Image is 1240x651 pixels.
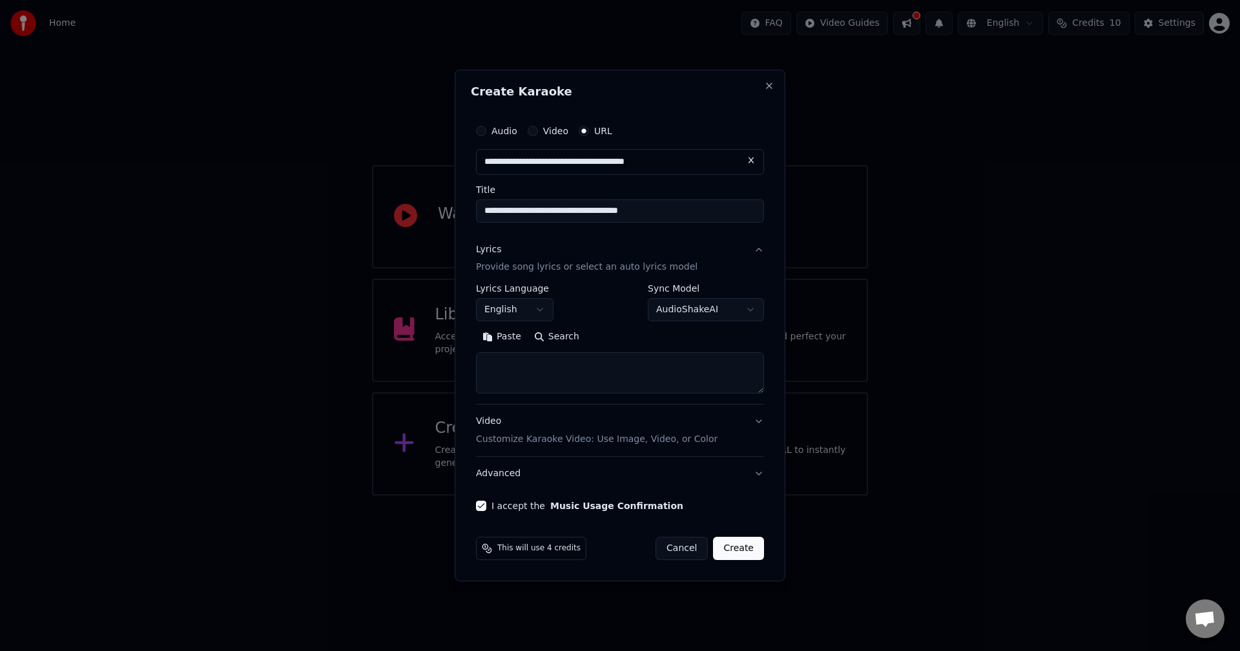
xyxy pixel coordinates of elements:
button: Cancel [656,537,708,560]
button: Paste [476,327,528,348]
label: Audio [491,126,517,135]
span: This will use 4 credits [497,543,581,554]
label: Sync Model [648,285,764,294]
p: Customize Karaoke Video: Use Image, Video, or Color [476,433,718,446]
div: Lyrics [476,243,501,256]
p: Provide song lyrics or select an auto lyrics model [476,261,697,274]
button: VideoCustomize Karaoke Video: Use Image, Video, or Color [476,405,764,457]
h2: Create Karaoke [471,86,769,97]
button: I accept the [550,501,683,510]
label: Lyrics Language [476,285,553,294]
label: I accept the [491,501,683,510]
button: Create [713,537,764,560]
button: Search [528,327,586,348]
label: Title [476,185,764,194]
button: LyricsProvide song lyrics or select an auto lyrics model [476,233,764,285]
div: Video [476,416,718,446]
div: LyricsProvide song lyrics or select an auto lyrics model [476,285,764,405]
label: URL [594,126,612,135]
label: Video [543,126,568,135]
button: Advanced [476,457,764,490]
